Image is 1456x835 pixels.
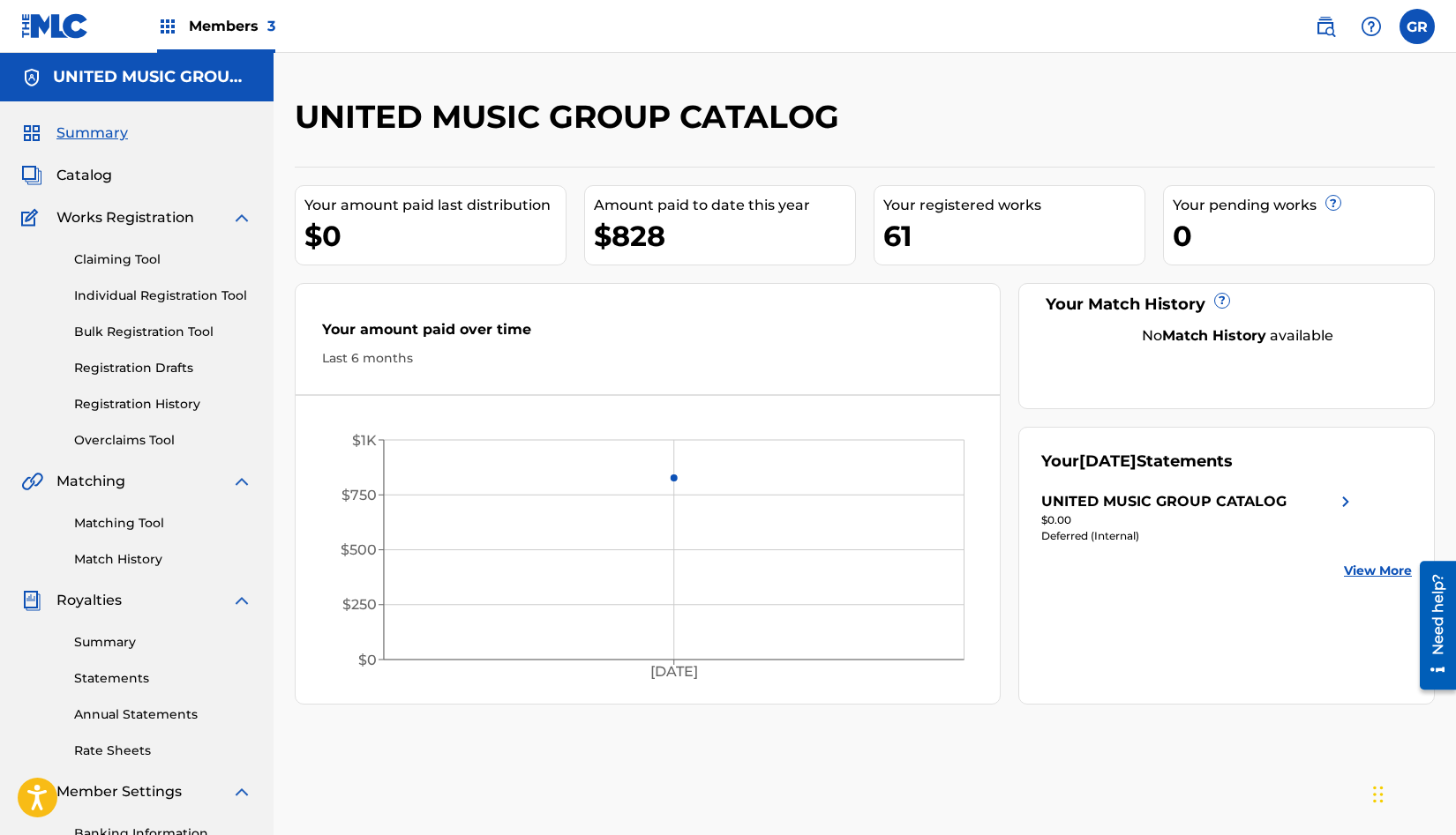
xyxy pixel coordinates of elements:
tspan: $0 [358,652,377,668]
div: $0 [304,216,566,256]
span: Matching [56,471,125,492]
img: Works Registration [21,207,44,228]
a: UNITED MUSIC GROUP CATALOGright chevron icon$0.00Deferred (Internal) [1041,491,1356,544]
span: ? [1326,196,1340,210]
a: Individual Registration Tool [74,287,252,305]
div: Deferred (Internal) [1041,528,1356,544]
h5: UNITED MUSIC GROUP CATALOG [53,67,252,87]
div: Your Match History [1041,293,1412,317]
span: Members [189,16,275,36]
iframe: Resource Center [1407,554,1456,696]
a: Matching Tool [74,514,252,533]
img: expand [231,471,252,492]
div: Your amount paid over time [322,319,973,349]
span: Member Settings [56,781,182,802]
a: Claiming Tool [74,250,252,269]
tspan: $750 [341,487,377,503]
a: SummarySummary [21,123,128,144]
div: $0.00 [1041,512,1356,528]
a: Registration History [74,395,252,414]
a: CatalogCatalog [21,165,112,186]
a: Rate Sheets [74,742,252,760]
a: Annual Statements [74,705,252,724]
img: Royalties [21,590,42,611]
img: MLC Logo [21,13,89,39]
span: Summary [56,123,128,144]
a: Public Search [1308,9,1343,44]
strong: Match History [1162,327,1266,344]
span: 3 [267,18,275,34]
div: Drag [1373,768,1384,821]
img: Summary [21,123,42,144]
div: No available [1063,325,1412,347]
span: ? [1215,294,1229,308]
img: search [1315,16,1336,37]
img: expand [231,781,252,802]
img: expand [231,590,252,611]
a: Bulk Registration Tool [74,323,252,341]
tspan: [DATE] [650,664,698,681]
div: Last 6 months [322,349,973,368]
div: Your registered works [883,195,1145,216]
div: 0 [1173,216,1434,256]
img: Matching [21,471,43,492]
tspan: $1K [352,432,377,449]
div: UNITED MUSIC GROUP CATALOG [1041,491,1287,512]
img: Catalog [21,165,42,186]
tspan: $500 [341,541,377,558]
div: Your Statements [1041,450,1233,473]
div: Amount paid to date this year [594,195,855,216]
span: Works Registration [56,207,194,228]
iframe: Chat Widget [1368,750,1456,835]
div: Your pending works [1173,195,1434,216]
img: right chevron icon [1335,491,1356,512]
div: $828 [594,216,855,256]
span: Catalog [56,165,112,186]
a: View More [1344,562,1412,580]
div: 61 [883,216,1145,256]
h2: UNITED MUSIC GROUP CATALOG [295,97,848,137]
span: Royalties [56,590,122,611]
img: Accounts [21,67,42,88]
a: Summary [74,633,252,652]
a: Statements [74,669,252,688]
div: Help [1354,9,1389,44]
span: [DATE] [1079,451,1137,471]
a: Overclaims Tool [74,431,252,450]
div: User Menu [1400,9,1435,44]
a: Match History [74,550,252,569]
tspan: $250 [342,597,377,614]
img: Top Rightsholders [157,16,178,37]
a: Registration Drafts [74,359,252,377]
img: Member Settings [21,781,42,802]
img: help [1361,16,1382,37]
img: expand [231,207,252,228]
div: Your amount paid last distribution [304,195,566,216]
